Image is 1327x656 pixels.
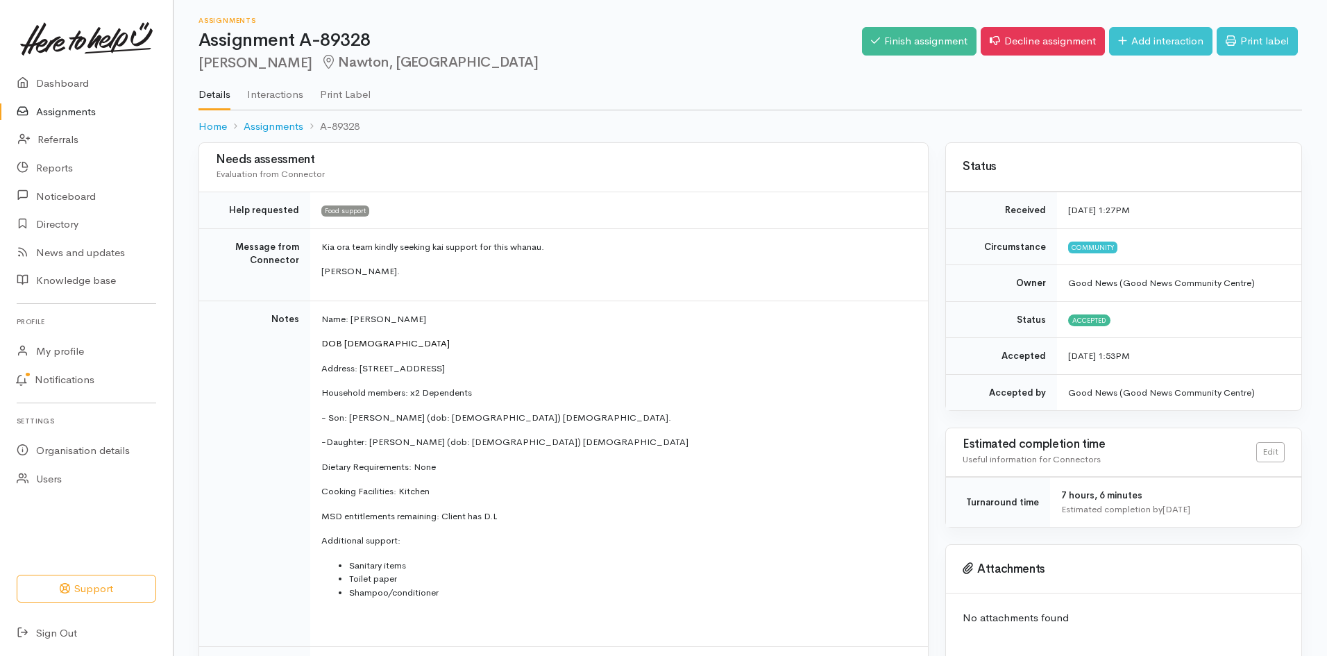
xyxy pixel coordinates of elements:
[321,411,911,425] p: - Son: [PERSON_NAME] (dob: [DEMOGRAPHIC_DATA]) [DEMOGRAPHIC_DATA].
[963,610,1285,626] p: No attachments found
[17,412,156,430] h6: Settings
[321,485,911,498] p: Cooking Facilities: Kitchen
[321,460,911,474] p: Dietary Requirements: None
[198,31,862,51] h1: Assignment A-89328
[1068,350,1130,362] time: [DATE] 1:53PM
[963,438,1256,451] h3: Estimated completion time
[199,301,310,646] td: Notes
[17,575,156,603] button: Support
[321,312,911,326] p: Name: [PERSON_NAME]
[321,510,911,523] p: MSD entitlements remaining: Client has D.L
[216,168,325,180] span: Evaluation from Connector
[349,572,911,586] li: Toilet paper
[321,337,450,349] font: DOB [DEMOGRAPHIC_DATA]
[199,228,310,301] td: Message from Connector
[946,374,1057,410] td: Accepted by
[321,264,911,278] p: [PERSON_NAME].
[963,160,1285,174] h3: Status
[349,586,911,600] li: Shampoo/conditioner
[321,435,911,449] p: -Daughter: [PERSON_NAME] (dob: [DEMOGRAPHIC_DATA]) [DEMOGRAPHIC_DATA]
[1163,503,1190,515] time: [DATE]
[320,70,371,109] a: Print Label
[946,192,1057,229] td: Received
[198,119,227,135] a: Home
[963,453,1101,465] span: Useful information for Connectors
[321,240,911,254] p: Kia ora team kindly seeking kai support for this whanau.
[1256,442,1285,462] a: Edit
[198,17,862,24] h6: Assignments
[198,55,862,71] h2: [PERSON_NAME]
[17,312,156,331] h6: Profile
[946,301,1057,338] td: Status
[321,386,911,400] p: Household members: x2 Dependents
[1217,27,1298,56] a: Print label
[946,228,1057,265] td: Circumstance
[349,559,911,573] li: Sanitary items
[244,119,303,135] a: Assignments
[1061,489,1142,501] span: 7 hours, 6 minutes
[946,478,1050,528] td: Turnaround time
[216,153,911,167] h3: Needs assessment
[1068,314,1110,326] span: Accepted
[1068,204,1130,216] time: [DATE] 1:27PM
[1068,277,1255,289] span: Good News (Good News Community Centre)
[247,70,303,109] a: Interactions
[321,53,539,71] span: Nawton, [GEOGRAPHIC_DATA]
[1057,374,1301,410] td: Good News (Good News Community Centre)
[946,338,1057,375] td: Accepted
[321,205,369,217] span: Food support
[199,192,310,229] td: Help requested
[321,362,911,376] p: Address: [STREET_ADDRESS]
[963,562,1285,576] h3: Attachments
[1068,242,1117,253] span: Community
[198,70,230,110] a: Details
[862,27,977,56] a: Finish assignment
[1109,27,1212,56] a: Add interaction
[981,27,1105,56] a: Decline assignment
[321,534,911,548] p: Additional support:
[1061,503,1285,516] div: Estimated completion by
[198,110,1302,143] nav: breadcrumb
[303,119,360,135] li: A-89328
[946,265,1057,302] td: Owner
